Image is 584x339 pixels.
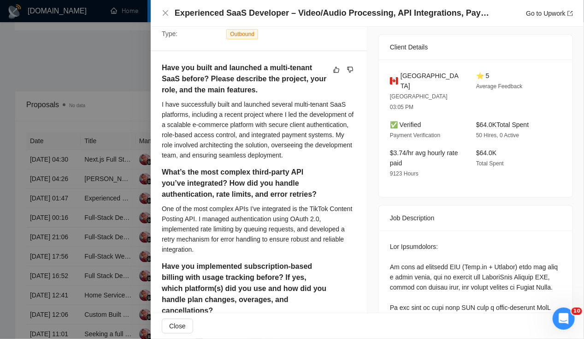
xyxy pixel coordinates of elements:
span: [GEOGRAPHIC_DATA] 03:05 PM [390,93,448,110]
h5: Have you implemented subscription-based billing with usage tracking before? If yes, which platfor... [162,261,327,316]
span: close [162,9,169,17]
span: ⭐ 5 [476,72,490,79]
span: 9123 Hours [390,170,419,177]
img: 🇨🇦 [390,76,398,86]
span: like [333,66,340,73]
button: Close [162,9,169,17]
div: One of the most complex APIs I've integrated is the TikTok Content Posting API. I managed authent... [162,204,356,254]
h5: Have you built and launched a multi-tenant SaaS before? Please describe the project, your role, a... [162,62,327,96]
span: Total Spent [476,160,504,167]
span: dislike [347,66,354,73]
button: dislike [345,64,356,75]
div: Job Description [390,206,561,230]
span: Type: [162,30,177,37]
span: Outbound [226,29,258,39]
button: like [331,64,342,75]
div: Client Details [390,35,561,60]
span: 50 Hires, 0 Active [476,132,519,139]
span: 10 [572,308,582,315]
span: $64.0K Total Spent [476,121,529,128]
h5: What’s the most complex third-party API you’ve integrated? How did you handle authentication, rat... [162,167,327,200]
span: [GEOGRAPHIC_DATA] [401,71,461,91]
div: I have successfully built and launched several multi-tenant SaaS platforms, including a recent pr... [162,99,356,160]
span: $64.0K [476,149,496,157]
iframe: Intercom live chat [553,308,575,330]
span: Close [169,321,186,331]
span: Average Feedback [476,83,523,90]
button: Close [162,319,193,333]
a: Go to Upworkexport [526,10,573,17]
span: export [567,11,573,16]
h4: Experienced SaaS Developer – Video/Audio Processing, API Integrations, Payment Systems [175,7,493,19]
span: ✅ Verified [390,121,421,128]
span: Payment Verification [390,132,440,139]
span: $3.74/hr avg hourly rate paid [390,149,458,167]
